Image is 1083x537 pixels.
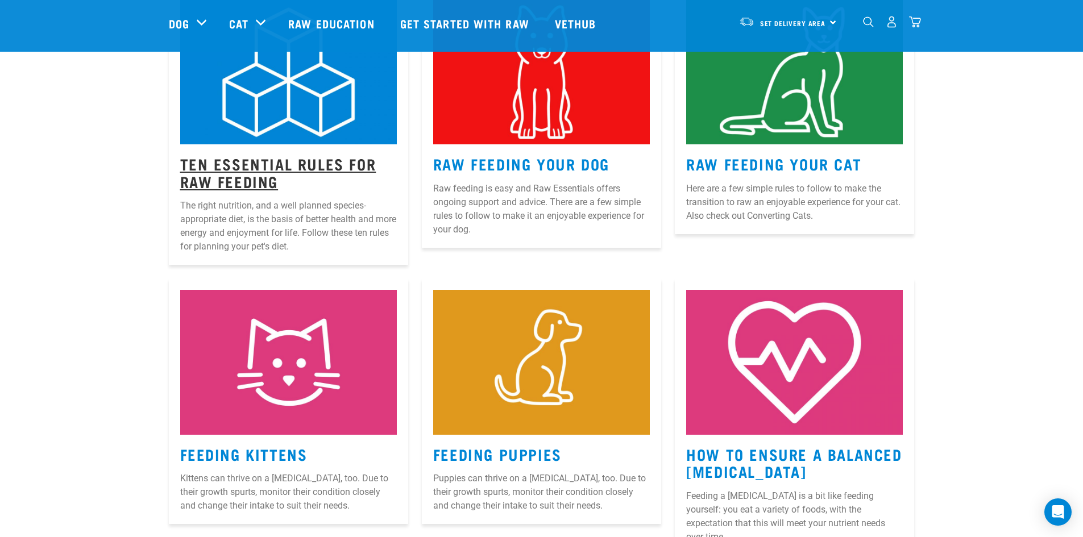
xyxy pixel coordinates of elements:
a: How to Ensure a Balanced [MEDICAL_DATA] [686,449,902,476]
p: Kittens can thrive on a [MEDICAL_DATA], too. Due to their growth spurts, monitor their condition ... [180,472,397,513]
a: Feeding Kittens [180,449,308,458]
span: Set Delivery Area [760,21,826,25]
a: Raw Education [277,1,388,46]
img: 5.jpg [686,290,903,434]
a: Vethub [543,1,611,46]
a: Dog [169,15,189,32]
img: van-moving.png [739,16,754,27]
img: home-icon@2x.png [909,16,921,28]
img: Kitten-Icon.jpg [180,290,397,434]
a: Raw Feeding Your Cat [686,159,861,168]
a: Raw Feeding Your Dog [433,159,609,168]
img: user.png [886,16,898,28]
a: Get started with Raw [389,1,543,46]
p: The right nutrition, and a well planned species-appropriate diet, is the basis of better health a... [180,199,397,253]
p: Here are a few simple rules to follow to make the transition to raw an enjoyable experience for y... [686,182,903,223]
a: Feeding Puppies [433,449,562,458]
p: Raw feeding is easy and Raw Essentials offers ongoing support and advice. There are a few simple ... [433,182,650,236]
p: Puppies can thrive on a [MEDICAL_DATA], too. Due to their growth spurts, monitor their condition ... [433,472,650,513]
a: Cat [229,15,248,32]
img: home-icon-1@2x.png [863,16,874,27]
a: Ten Essential Rules for Raw Feeding [180,159,376,185]
img: Puppy-Icon.jpg [433,290,650,434]
div: Open Intercom Messenger [1044,498,1072,526]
